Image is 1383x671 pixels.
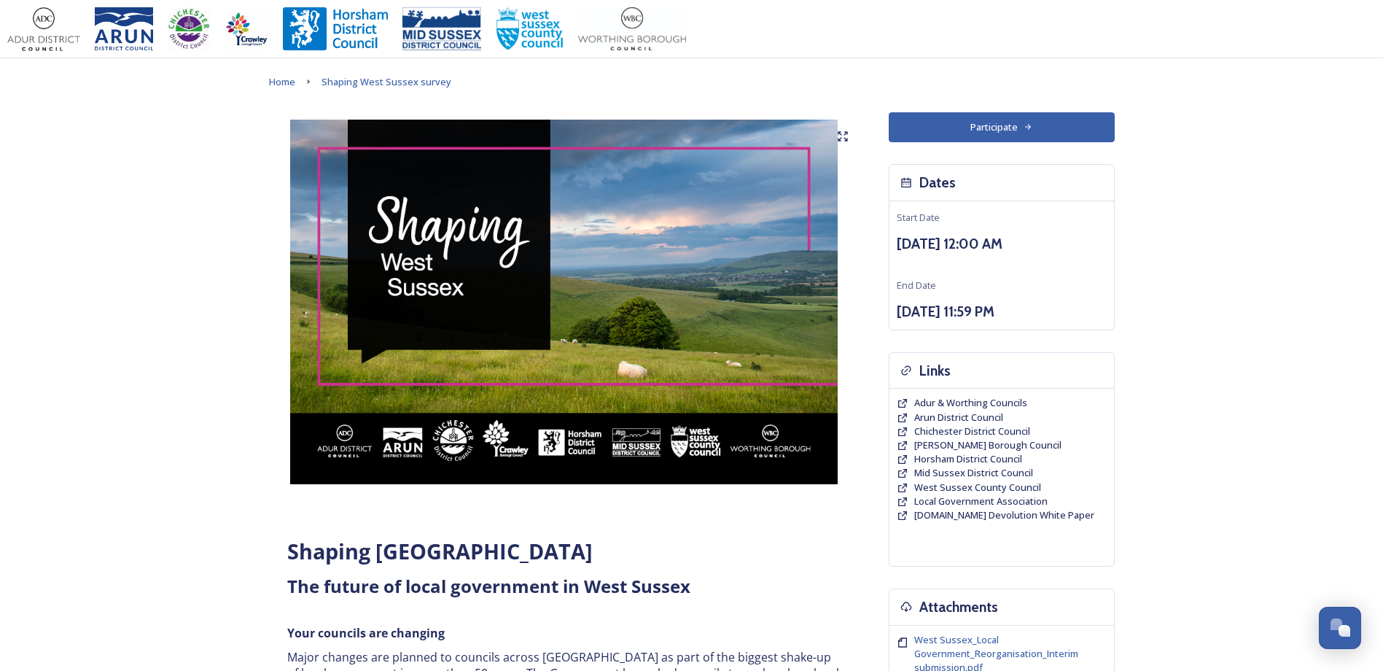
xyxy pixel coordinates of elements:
[919,172,956,193] h3: Dates
[914,508,1094,521] span: [DOMAIN_NAME] Devolution White Paper
[914,452,1022,466] a: Horsham District Council
[225,7,268,51] img: Crawley%20BC%20logo.jpg
[897,233,1107,255] h3: [DATE] 12:00 AM
[889,112,1115,142] button: Participate
[496,7,564,51] img: WSCCPos-Spot-25mm.jpg
[914,438,1061,452] a: [PERSON_NAME] Borough Council
[287,574,690,598] strong: The future of local government in West Sussex
[914,396,1027,410] a: Adur & Worthing Councils
[269,73,295,90] a: Home
[919,360,951,381] h3: Links
[287,625,445,641] strong: Your councils are changing
[7,7,80,51] img: Adur%20logo%20%281%29.jpeg
[322,75,451,88] span: Shaping West Sussex survey
[919,597,998,618] h3: Attachments
[897,279,936,292] span: End Date
[897,211,940,224] span: Start Date
[914,452,1022,465] span: Horsham District Council
[95,7,153,51] img: Arun%20District%20Council%20logo%20blue%20CMYK.jpg
[402,7,481,51] img: 150ppimsdc%20logo%20blue.png
[914,466,1033,479] span: Mid Sussex District Council
[914,396,1027,409] span: Adur & Worthing Councils
[914,494,1048,508] a: Local Government Association
[914,508,1094,522] a: [DOMAIN_NAME] Devolution White Paper
[283,7,388,51] img: Horsham%20DC%20Logo.jpg
[914,411,1003,424] a: Arun District Council
[897,301,1107,322] h3: [DATE] 11:59 PM
[914,481,1041,494] a: West Sussex County Council
[1319,607,1361,649] button: Open Chat
[168,7,210,51] img: CDC%20Logo%20-%20you%20may%20have%20a%20better%20version.jpg
[914,466,1033,480] a: Mid Sussex District Council
[269,75,295,88] span: Home
[578,7,686,51] img: Worthing_Adur%20%281%29.jpg
[322,73,451,90] a: Shaping West Sussex survey
[914,424,1030,438] a: Chichester District Council
[914,438,1061,451] span: [PERSON_NAME] Borough Council
[287,537,593,565] strong: Shaping [GEOGRAPHIC_DATA]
